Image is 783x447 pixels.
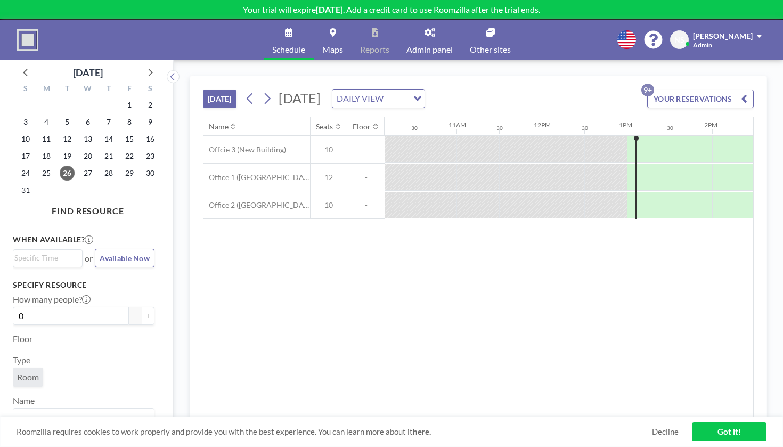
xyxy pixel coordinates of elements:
[693,31,753,40] span: [PERSON_NAME]
[314,20,352,60] a: Maps
[80,132,95,147] span: Wednesday, August 13, 2025
[279,90,321,106] span: [DATE]
[18,149,33,164] span: Sunday, August 17, 2025
[101,115,116,129] span: Thursday, August 7, 2025
[57,83,78,96] div: T
[413,427,431,436] a: here.
[80,149,95,164] span: Wednesday, August 20, 2025
[17,372,39,383] span: Room
[14,411,148,425] input: Search for option
[17,427,652,437] span: Roomzilla requires cookies to work properly and provide you with the best experience. You can lea...
[143,132,158,147] span: Saturday, August 16, 2025
[448,121,466,129] div: 11AM
[100,254,150,263] span: Available Now
[209,122,229,132] div: Name
[15,83,36,96] div: S
[704,121,717,129] div: 2PM
[101,166,116,181] span: Thursday, August 28, 2025
[122,97,137,112] span: Friday, August 1, 2025
[667,125,673,132] div: 30
[14,252,76,264] input: Search for option
[13,409,154,427] div: Search for option
[95,249,154,267] button: Available Now
[18,115,33,129] span: Sunday, August 3, 2025
[264,20,314,60] a: Schedule
[122,149,137,164] span: Friday, August 22, 2025
[352,20,398,60] a: Reports
[122,166,137,181] span: Friday, August 29, 2025
[411,125,418,132] div: 30
[80,115,95,129] span: Wednesday, August 6, 2025
[353,122,371,132] div: Floor
[335,92,386,105] span: DAILY VIEW
[122,115,137,129] span: Friday, August 8, 2025
[311,145,347,155] span: 10
[398,20,461,60] a: Admin panel
[13,250,82,266] div: Search for option
[347,173,385,182] span: -
[311,173,347,182] span: 12
[387,92,407,105] input: Search for option
[85,253,93,264] span: or
[143,115,158,129] span: Saturday, August 9, 2025
[647,90,754,108] button: YOUR RESERVATIONS9+
[39,132,54,147] span: Monday, August 11, 2025
[316,122,333,132] div: Seats
[80,166,95,181] span: Wednesday, August 27, 2025
[360,45,389,54] span: Reports
[18,183,33,198] span: Sunday, August 31, 2025
[470,45,511,54] span: Other sites
[13,395,35,406] label: Name
[39,149,54,164] span: Monday, August 18, 2025
[461,20,519,60] a: Other sites
[752,125,758,132] div: 30
[78,83,99,96] div: W
[73,65,103,80] div: [DATE]
[36,83,57,96] div: M
[13,280,154,290] h3: Specify resource
[101,149,116,164] span: Thursday, August 21, 2025
[203,145,286,155] span: Offcie 3 (New Building)
[347,200,385,210] span: -
[693,41,712,49] span: Admin
[17,29,38,51] img: organization-logo
[316,4,343,14] b: [DATE]
[652,427,679,437] a: Decline
[143,97,158,112] span: Saturday, August 2, 2025
[203,200,310,210] span: Office 2 ([GEOGRAPHIC_DATA])
[692,422,766,441] a: Got it!
[619,121,632,129] div: 1PM
[140,83,160,96] div: S
[39,115,54,129] span: Monday, August 4, 2025
[13,334,32,344] label: Floor
[674,35,684,45] span: NS
[406,45,453,54] span: Admin panel
[60,149,75,164] span: Tuesday, August 19, 2025
[119,83,140,96] div: F
[13,201,163,216] h4: FIND RESOURCE
[322,45,343,54] span: Maps
[143,149,158,164] span: Saturday, August 23, 2025
[582,125,588,132] div: 30
[496,125,503,132] div: 30
[18,166,33,181] span: Sunday, August 24, 2025
[13,355,30,365] label: Type
[142,307,154,325] button: +
[203,90,236,108] button: [DATE]
[272,45,305,54] span: Schedule
[13,294,91,305] label: How many people?
[98,83,119,96] div: T
[129,307,142,325] button: -
[347,145,385,155] span: -
[203,173,310,182] span: Office 1 ([GEOGRAPHIC_DATA])
[641,84,654,96] p: 9+
[143,166,158,181] span: Saturday, August 30, 2025
[332,90,425,108] div: Search for option
[60,132,75,147] span: Tuesday, August 12, 2025
[534,121,551,129] div: 12PM
[122,132,137,147] span: Friday, August 15, 2025
[39,166,54,181] span: Monday, August 25, 2025
[101,132,116,147] span: Thursday, August 14, 2025
[60,166,75,181] span: Tuesday, August 26, 2025
[311,200,347,210] span: 10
